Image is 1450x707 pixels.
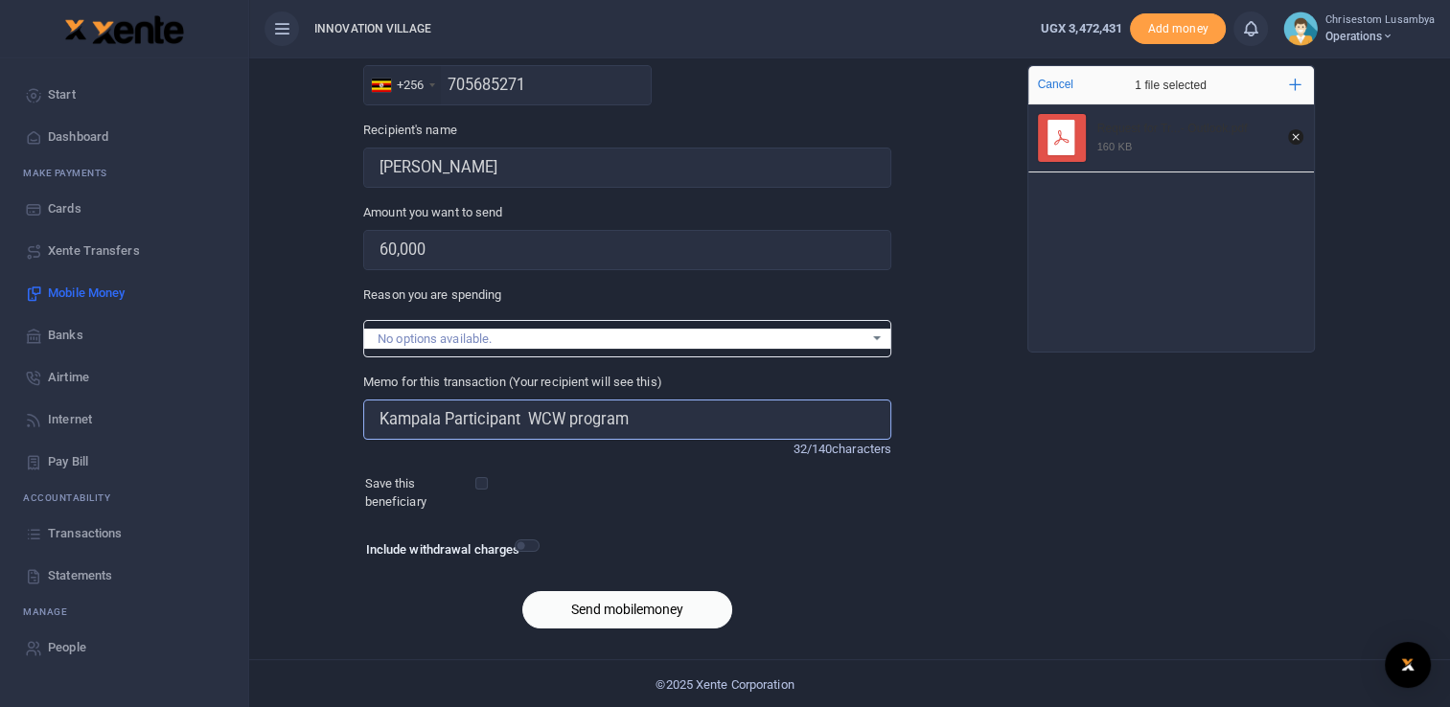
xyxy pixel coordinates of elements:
[1285,126,1306,148] button: Remove file
[15,272,233,314] a: Mobile Money
[48,85,76,104] span: Start
[1283,11,1318,46] img: profile-user
[1385,642,1431,688] div: Open Intercom Messenger
[48,638,86,657] span: People
[48,410,92,429] span: Internet
[397,76,424,95] div: +256
[48,326,83,345] span: Banks
[378,330,863,349] div: No options available.
[15,597,233,627] li: M
[48,368,89,387] span: Airtime
[48,524,122,543] span: Transactions
[832,442,891,456] span: characters
[1325,12,1435,29] small: Chrisestom Lusambya
[15,399,233,441] a: Internet
[48,566,112,585] span: Statements
[92,15,185,44] img: logo-large
[1097,122,1277,137] div: Request for Transport Refund – 38 WCW Program Participants in Kampala - Chrisestom Lusambya - Out...
[15,230,233,272] a: Xente Transfers
[48,241,140,261] span: Xente Transfers
[37,492,110,503] span: countability
[1027,65,1315,353] div: File Uploader
[1281,71,1309,99] button: Add more files
[48,452,88,471] span: Pay Bill
[33,606,68,617] span: anage
[1041,21,1122,35] span: UGX 3,472,431
[363,148,891,188] input: Loading name...
[64,18,87,41] img: logo-small
[48,284,125,303] span: Mobile Money
[15,314,233,356] a: Banks
[15,74,233,116] a: Start
[366,542,531,558] h6: Include withdrawal charges
[1130,20,1226,34] a: Add money
[363,399,891,440] input: Enter extra information
[15,627,233,669] a: People
[363,230,891,270] input: UGX
[15,356,233,399] a: Airtime
[363,373,662,392] label: Memo for this transaction (Your recipient will see this)
[1130,13,1226,45] li: Toup your wallet
[1130,13,1226,45] span: Add money
[1097,140,1133,153] div: 160 KB
[48,127,108,147] span: Dashboard
[15,555,233,597] a: Statements
[364,66,441,104] div: Uganda: +256
[15,513,233,555] a: Transactions
[1090,66,1253,104] div: 1 file selected
[15,158,233,188] li: M
[522,591,732,628] button: Send mobilemoney
[363,203,502,222] label: Amount you want to send
[365,474,479,512] label: Save this beneficiary
[15,188,233,230] a: Cards
[15,483,233,513] li: Ac
[1041,19,1122,38] a: UGX 3,472,431
[64,21,185,35] a: logo-small logo-large logo-large
[307,20,439,37] span: INNOVATION VILLAGE
[363,285,501,305] label: Reason you are spending
[363,121,457,140] label: Recipient's name
[33,168,107,178] span: ake Payments
[793,442,832,456] span: 32/140
[15,116,233,158] a: Dashboard
[1325,28,1435,45] span: Operations
[48,199,81,218] span: Cards
[1033,19,1130,38] li: Wallet ballance
[363,65,652,105] input: Enter phone number
[1032,72,1079,97] button: Cancel
[15,441,233,483] a: Pay Bill
[1283,11,1435,46] a: profile-user Chrisestom Lusambya Operations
